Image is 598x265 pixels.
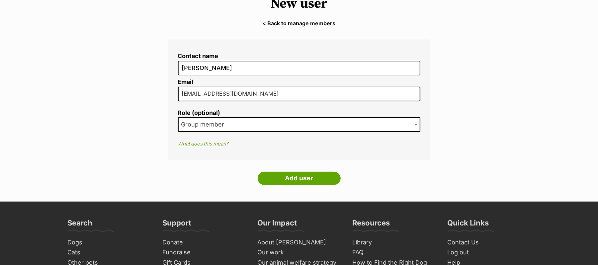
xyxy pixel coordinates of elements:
[178,79,420,86] label: Email
[258,218,297,231] h3: Our Impact
[178,140,229,147] a: What does this mean?
[255,237,343,248] a: About [PERSON_NAME]
[179,120,231,129] span: Group member
[65,247,153,258] a: Cats
[68,218,93,231] h3: Search
[350,237,438,248] a: Library
[258,172,341,185] input: Add user
[160,247,248,258] a: Fundraise
[255,247,343,258] a: Our work
[178,110,420,117] label: Role (optional)
[350,247,438,258] a: FAQ
[65,237,153,248] a: Dogs
[178,117,420,132] span: Group member
[448,218,489,231] h3: Quick Links
[178,53,420,60] label: Contact name
[160,237,248,248] a: Donate
[353,218,390,231] h3: Resources
[163,218,192,231] h3: Support
[445,247,533,258] a: Log out
[445,237,533,248] a: Contact Us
